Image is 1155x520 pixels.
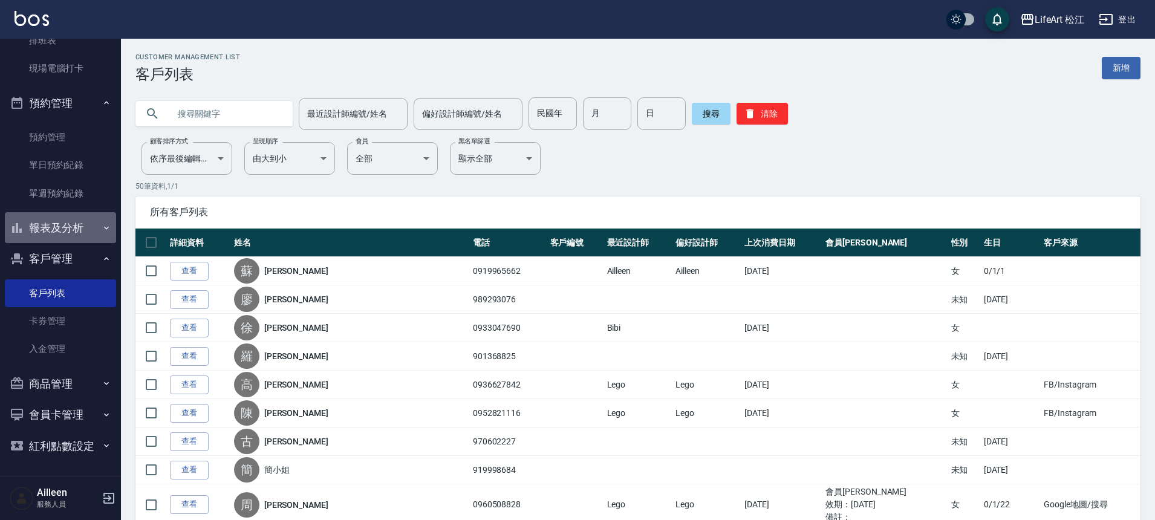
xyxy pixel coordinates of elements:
[150,137,188,146] label: 顧客排序方式
[825,486,945,498] ul: 會員[PERSON_NAME]
[948,314,981,342] td: 女
[470,456,547,484] td: 919998684
[604,257,673,285] td: Ailleen
[604,399,673,427] td: Lego
[356,137,368,146] label: 會員
[244,142,335,175] div: 由大到小
[234,457,259,483] div: 簡
[5,307,116,335] a: 卡券管理
[5,151,116,179] a: 單日預約紀錄
[234,429,259,454] div: 古
[547,229,604,257] th: 客戶編號
[5,123,116,151] a: 預約管理
[1015,7,1090,32] button: LifeArt 松江
[264,322,328,334] a: [PERSON_NAME]
[981,229,1041,257] th: 生日
[170,375,209,394] a: 查看
[135,66,240,83] h3: 客戶列表
[948,456,981,484] td: 未知
[672,257,741,285] td: Ailleen
[142,142,232,175] div: 依序最後編輯時間
[5,399,116,431] button: 會員卡管理
[741,399,822,427] td: [DATE]
[5,335,116,363] a: 入金管理
[264,407,328,419] a: [PERSON_NAME]
[672,229,741,257] th: 偏好設計師
[1041,371,1140,399] td: FB/Instagram
[470,427,547,456] td: 970602227
[1094,8,1140,31] button: 登出
[948,427,981,456] td: 未知
[604,314,673,342] td: Bibi
[167,229,231,257] th: 詳細資料
[234,315,259,340] div: 徐
[825,498,945,511] ul: 效期： [DATE]
[15,11,49,26] img: Logo
[948,342,981,371] td: 未知
[5,180,116,207] a: 單週預約紀錄
[604,229,673,257] th: 最近設計師
[135,53,240,61] h2: Customer Management List
[981,456,1041,484] td: [DATE]
[5,27,116,54] a: 排班表
[264,379,328,391] a: [PERSON_NAME]
[37,487,99,499] h5: Ailleen
[150,206,1126,218] span: 所有客戶列表
[234,400,259,426] div: 陳
[170,347,209,366] a: 查看
[231,229,470,257] th: 姓名
[470,371,547,399] td: 0936627842
[170,461,209,479] a: 查看
[234,258,259,284] div: 蘇
[5,212,116,244] button: 報表及分析
[170,432,209,451] a: 查看
[470,314,547,342] td: 0933047690
[604,371,673,399] td: Lego
[234,372,259,397] div: 高
[234,492,259,518] div: 周
[822,229,948,257] th: 會員[PERSON_NAME]
[981,285,1041,314] td: [DATE]
[458,137,490,146] label: 黑名單篩選
[264,293,328,305] a: [PERSON_NAME]
[234,287,259,312] div: 廖
[948,285,981,314] td: 未知
[170,319,209,337] a: 查看
[1041,399,1140,427] td: FB/Instagram
[470,399,547,427] td: 0952821116
[264,499,328,511] a: [PERSON_NAME]
[985,7,1009,31] button: save
[135,181,1140,192] p: 50 筆資料, 1 / 1
[741,257,822,285] td: [DATE]
[264,435,328,447] a: [PERSON_NAME]
[5,279,116,307] a: 客戶列表
[470,229,547,257] th: 電話
[948,229,981,257] th: 性別
[170,290,209,309] a: 查看
[948,371,981,399] td: 女
[470,285,547,314] td: 989293076
[1041,229,1140,257] th: 客戶來源
[1102,57,1140,79] a: 新增
[692,103,730,125] button: 搜尋
[672,371,741,399] td: Lego
[470,342,547,371] td: 901368825
[672,399,741,427] td: Lego
[170,404,209,423] a: 查看
[5,431,116,462] button: 紅利點數設定
[741,314,822,342] td: [DATE]
[170,262,209,281] a: 查看
[347,142,438,175] div: 全部
[169,97,283,130] input: 搜尋關鍵字
[234,343,259,369] div: 羅
[981,342,1041,371] td: [DATE]
[5,243,116,275] button: 客戶管理
[450,142,541,175] div: 顯示全部
[737,103,788,125] button: 清除
[264,265,328,277] a: [PERSON_NAME]
[10,486,34,510] img: Person
[5,368,116,400] button: 商品管理
[948,257,981,285] td: 女
[981,257,1041,285] td: 0/1/1
[37,499,99,510] p: 服務人員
